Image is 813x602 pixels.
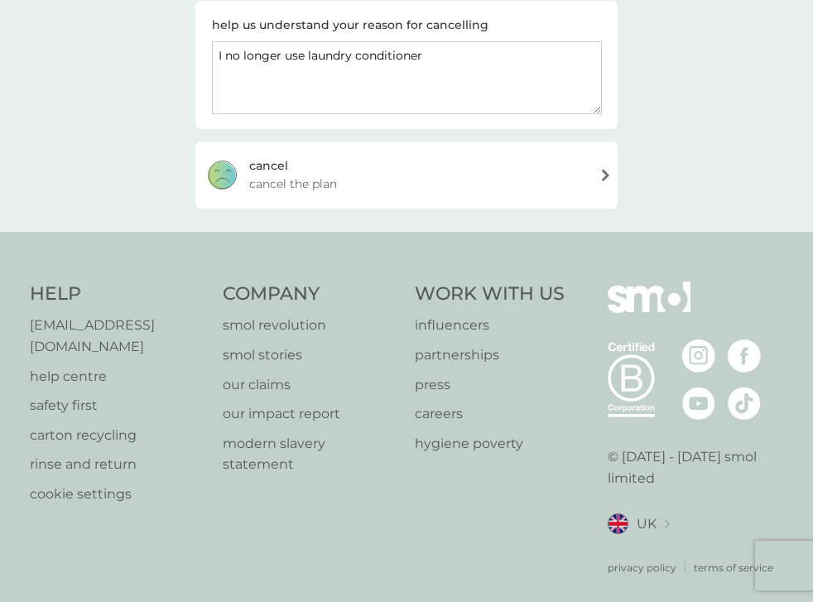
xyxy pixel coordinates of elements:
[415,433,565,455] a: hygiene poverty
[223,344,399,366] a: smol stories
[223,282,399,307] h4: Company
[30,366,206,388] a: help centre
[30,315,206,357] a: [EMAIL_ADDRESS][DOMAIN_NAME]
[212,16,488,34] div: help us understand your reason for cancelling
[30,484,206,505] a: cookie settings
[249,157,288,175] div: cancel
[665,520,670,529] img: select a new location
[415,282,565,307] h4: Work With Us
[223,433,399,475] a: modern slavery statement
[30,454,206,475] a: rinse and return
[608,560,676,576] a: privacy policy
[415,344,565,366] a: partnerships
[415,403,565,425] a: careers
[682,340,715,373] img: visit the smol Instagram page
[415,374,565,396] a: press
[608,513,628,534] img: UK flag
[728,340,761,373] img: visit the smol Facebook page
[694,560,773,576] a: terms of service
[223,403,399,425] a: our impact report
[223,374,399,396] a: our claims
[728,387,761,420] img: visit the smol Tiktok page
[249,175,337,193] span: cancel the plan
[212,41,602,114] textarea: I no longer use laundry conditioner
[608,446,784,489] p: © [DATE] - [DATE] smol limited
[30,395,206,417] a: safety first
[30,282,206,307] h4: Help
[682,387,715,420] img: visit the smol Youtube page
[415,315,565,336] a: influencers
[30,425,206,446] a: carton recycling
[637,513,657,535] span: UK
[223,315,399,336] a: smol revolution
[608,282,690,338] img: smol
